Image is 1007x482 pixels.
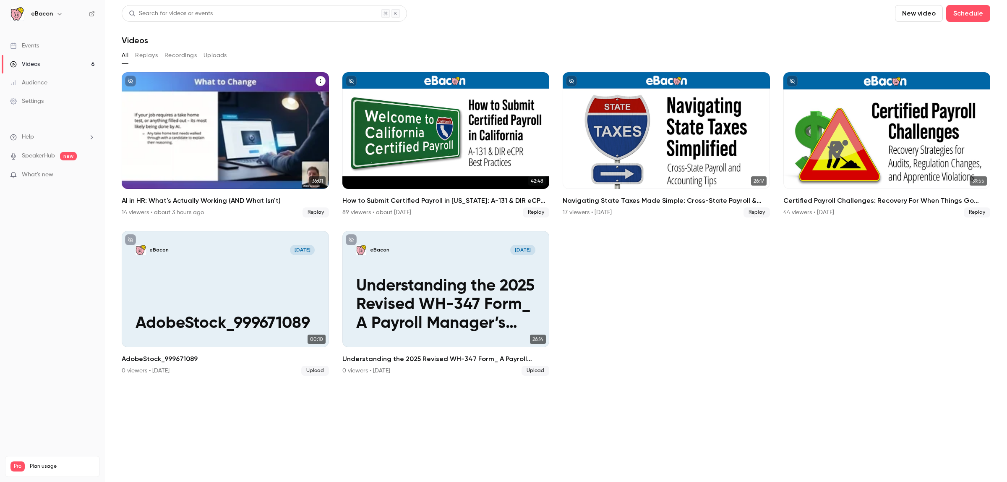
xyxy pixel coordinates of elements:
h2: Navigating State Taxes Made Simple: Cross-State Payroll & Accounting Tips [563,196,770,206]
a: 26:17Navigating State Taxes Made Simple: Cross-State Payroll & Accounting Tips17 viewers • [DATE]... [563,72,770,217]
button: unpublished [346,76,357,86]
h2: AdobeStock_999671089 [122,354,329,364]
span: Plan usage [30,463,94,470]
a: 42:48How to Submit Certified Payroll in [US_STATE]: A-131 & DIR eCPR Best Practices89 viewers • a... [342,72,550,217]
span: Replay [744,207,770,217]
span: 26:17 [751,176,767,186]
button: unpublished [125,76,136,86]
h2: AI in HR: What's Actually Working (AND What Isn't) [122,196,329,206]
div: 17 viewers • [DATE] [563,208,612,217]
div: 44 viewers • [DATE] [783,208,834,217]
div: Settings [10,97,44,105]
span: Upload [301,366,329,376]
a: 39:55Certified Payroll Challenges: Recovery For When Things Go Wrong44 viewers • [DATE]Replay [783,72,991,217]
button: Recordings [164,49,197,62]
p: Understanding the 2025 Revised WH-347 Form_ A Payroll Manager’s Guide [356,277,535,333]
div: Audience [10,79,47,87]
span: [DATE] [290,245,315,255]
span: Help [22,133,34,141]
li: AdobeStock_999671089 [122,231,329,376]
span: [DATE] [510,245,535,255]
button: unpublished [346,234,357,245]
span: Replay [523,207,549,217]
li: help-dropdown-opener [10,133,95,141]
img: AdobeStock_999671089 [136,245,146,255]
a: AdobeStock_999671089eBacon[DATE]AdobeStock_99967108900:10AdobeStock_9996710890 viewers • [DATE]Up... [122,231,329,376]
li: Understanding the 2025 Revised WH-347 Form_ A Payroll Manager’s Guide [342,231,550,376]
section: Videos [122,5,990,477]
span: Upload [522,366,549,376]
button: unpublished [125,234,136,245]
button: Replays [135,49,158,62]
ul: Videos [122,72,990,376]
div: 14 viewers • about 3 hours ago [122,208,204,217]
img: eBacon [10,7,24,21]
span: 42:48 [528,176,546,186]
a: 36:01AI in HR: What's Actually Working (AND What Isn't)14 viewers • about 3 hours agoReplay [122,72,329,217]
a: SpeakerHub [22,152,55,160]
span: What's new [22,170,53,179]
span: 39:55 [970,176,987,186]
iframe: Noticeable Trigger [85,171,95,179]
button: Schedule [946,5,990,22]
p: eBacon [149,246,169,254]
a: Understanding the 2025 Revised WH-347 Form_ A Payroll Manager’s GuideeBacon[DATE]Understanding th... [342,231,550,376]
div: Events [10,42,39,50]
h2: How to Submit Certified Payroll in [US_STATE]: A-131 & DIR eCPR Best Practices [342,196,550,206]
button: New video [895,5,943,22]
button: Uploads [203,49,227,62]
span: Replay [303,207,329,217]
h2: Understanding the 2025 Revised WH-347 Form_ A Payroll Manager’s Guide [342,354,550,364]
button: unpublished [566,76,577,86]
p: AdobeStock_999671089 [136,314,315,333]
div: Videos [10,60,40,68]
span: new [60,152,77,160]
button: All [122,49,128,62]
li: How to Submit Certified Payroll in California: A-131 & DIR eCPR Best Practices [342,72,550,217]
span: 36:01 [309,176,326,186]
span: Replay [964,207,990,217]
h2: Certified Payroll Challenges: Recovery For When Things Go Wrong [783,196,991,206]
h6: eBacon [31,10,53,18]
div: 89 viewers • about [DATE] [342,208,411,217]
div: Search for videos or events [129,9,213,18]
li: Certified Payroll Challenges: Recovery For When Things Go Wrong [783,72,991,217]
div: 0 viewers • [DATE] [122,367,170,375]
span: Pro [10,461,25,472]
p: eBacon [370,246,389,254]
img: Understanding the 2025 Revised WH-347 Form_ A Payroll Manager’s Guide [356,245,367,255]
li: AI in HR: What's Actually Working (AND What Isn't) [122,72,329,217]
h1: Videos [122,35,148,45]
span: 00:10 [308,335,326,344]
li: Navigating State Taxes Made Simple: Cross-State Payroll & Accounting Tips [563,72,770,217]
span: 26:14 [530,335,546,344]
button: unpublished [787,76,798,86]
div: 0 viewers • [DATE] [342,367,390,375]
